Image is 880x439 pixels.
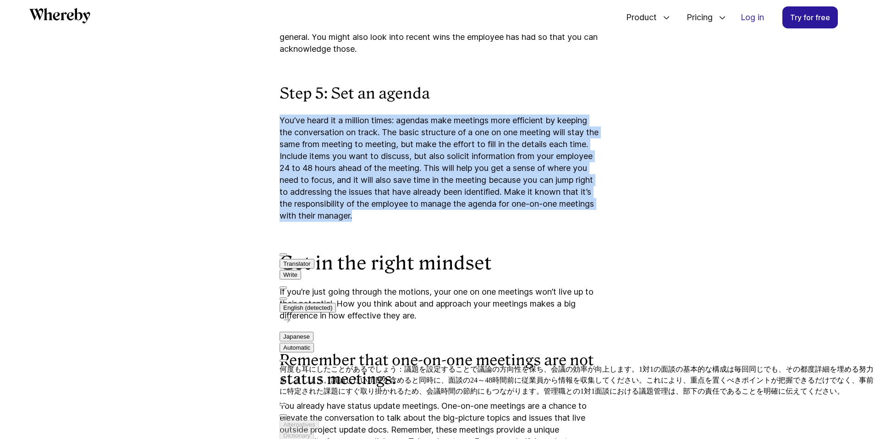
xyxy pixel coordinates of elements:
p: You’ve heard it a million times: agendas make meetings more efficient by keeping the conversation... [280,115,600,222]
span: Pricing [677,2,715,33]
h3: Step 5: Set an agenda [280,84,600,104]
a: Log in [733,7,771,28]
span: Product [617,2,659,33]
a: Try for free [782,6,838,28]
a: Whereby [29,8,90,27]
svg: Whereby [29,8,90,23]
